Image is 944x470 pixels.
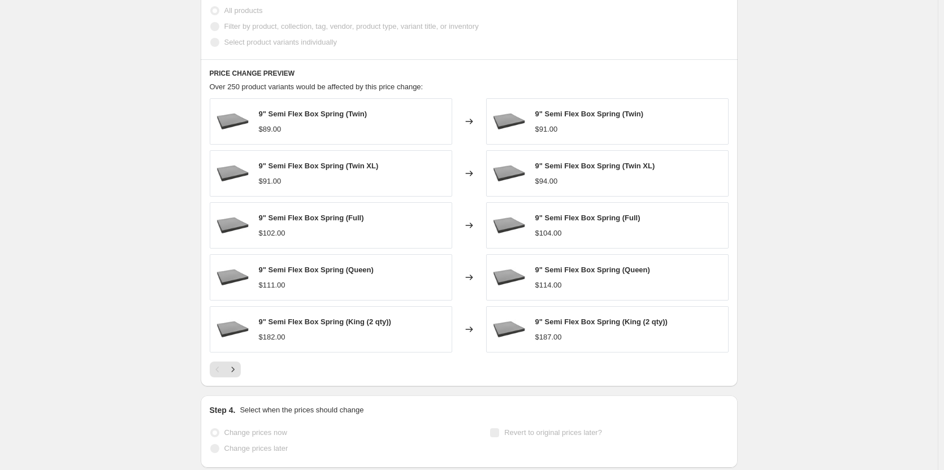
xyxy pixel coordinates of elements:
span: 9" Semi Flex Box Spring (Twin XL) [535,162,655,170]
span: 9" Semi Flex Box Spring (Twin) [259,110,367,118]
img: prod_1790987912_80x.jpg [216,312,250,346]
h2: Step 4. [210,404,236,416]
span: All products [224,6,263,15]
span: 9" Semi Flex Box Spring (Twin) [535,110,644,118]
div: $94.00 [535,176,558,187]
div: $91.00 [535,124,558,135]
span: Change prices now [224,428,287,437]
div: $104.00 [535,228,562,239]
span: 9" Semi Flex Box Spring (King (2 qty)) [535,317,668,326]
div: $187.00 [535,332,562,343]
img: prod_1790987912_80x.jpg [492,105,526,138]
span: 9" Semi Flex Box Spring (Queen) [259,266,374,274]
img: prod_1790987912_80x.jpg [216,208,250,242]
button: Next [225,362,241,377]
span: Filter by product, collection, tag, vendor, product type, variant title, or inventory [224,22,479,31]
h6: PRICE CHANGE PREVIEW [210,69,729,78]
div: $182.00 [259,332,285,343]
span: Select product variants individually [224,38,337,46]
img: prod_1790987912_80x.jpg [492,260,526,294]
img: prod_1790987912_80x.jpg [216,105,250,138]
nav: Pagination [210,362,241,377]
div: $111.00 [259,280,285,291]
span: 9" Semi Flex Box Spring (Queen) [535,266,650,274]
p: Select when the prices should change [240,404,363,416]
div: $91.00 [259,176,282,187]
img: prod_1790987912_80x.jpg [492,208,526,242]
img: prod_1790987912_80x.jpg [492,312,526,346]
div: $114.00 [535,280,562,291]
span: 9" Semi Flex Box Spring (Full) [535,214,640,222]
img: prod_1790987912_80x.jpg [216,260,250,294]
img: prod_1790987912_80x.jpg [492,156,526,190]
span: 9" Semi Flex Box Spring (King (2 qty)) [259,317,391,326]
span: Revert to original prices later? [504,428,602,437]
div: $89.00 [259,124,282,135]
span: 9" Semi Flex Box Spring (Twin XL) [259,162,379,170]
span: 9" Semi Flex Box Spring (Full) [259,214,364,222]
div: $102.00 [259,228,285,239]
span: Over 250 product variants would be affected by this price change: [210,82,423,91]
img: prod_1790987912_80x.jpg [216,156,250,190]
span: Change prices later [224,444,288,452]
